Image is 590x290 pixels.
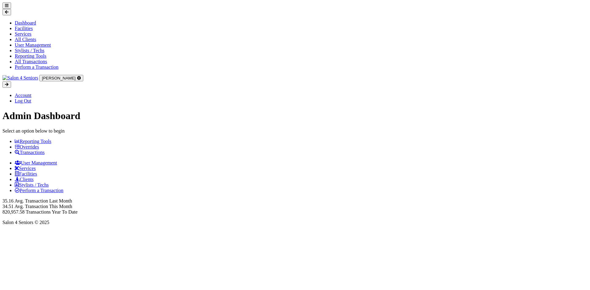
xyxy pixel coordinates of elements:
a: User Management [15,160,57,165]
a: Reporting Tools [15,53,46,59]
a: Services [15,166,36,171]
span: Transactions Year To Date [26,209,78,215]
a: Dashboard [15,20,36,25]
span: 35.16 [2,198,14,203]
span: Avg. Transaction This Month [14,204,72,209]
a: Stylists / Techs [15,48,44,53]
a: Overrides [15,144,39,149]
a: Services [15,31,31,37]
a: Account [15,93,31,98]
a: Perform a Transaction [15,64,58,70]
a: Reporting Tools [15,139,51,144]
img: Salon 4 Seniors [2,75,38,81]
span: 34.51 [2,204,14,209]
span: Avg. Transaction Last Month [14,198,72,203]
p: Select an option below to begin [2,128,588,134]
a: Log Out [15,98,31,103]
a: Transactions [15,150,45,155]
a: Facilities [15,26,33,31]
a: Stylists / Techs [15,182,49,188]
a: Clients [15,177,33,182]
a: All Clients [15,37,36,42]
a: Facilities [15,171,37,176]
a: Perform a Transaction [15,188,63,193]
p: Salon 4 Seniors © 2025 [2,220,588,225]
span: 820,957.58 [2,209,25,215]
h1: Admin Dashboard [2,110,588,122]
a: User Management [15,42,51,48]
button: [PERSON_NAME] [39,75,83,81]
span: [PERSON_NAME] [42,76,76,80]
a: All Transactions [15,59,47,64]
